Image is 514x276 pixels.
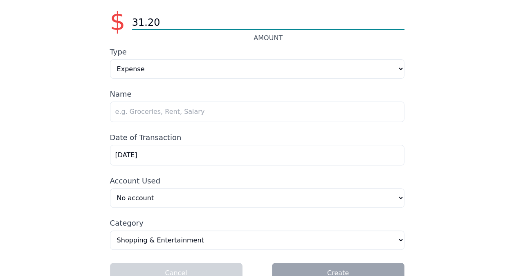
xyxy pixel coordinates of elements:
[110,219,144,227] label: Category
[110,102,404,122] input: e.g. Groceries, Rent, Salary
[110,48,127,56] label: Type
[110,9,126,34] div: $
[132,16,404,30] input: 0.00
[110,145,404,165] input: MM/DD/YYYY
[110,176,160,185] label: Account Used
[110,90,132,98] label: Name
[110,133,182,142] label: Date of Transaction
[132,33,404,43] div: AMOUNT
